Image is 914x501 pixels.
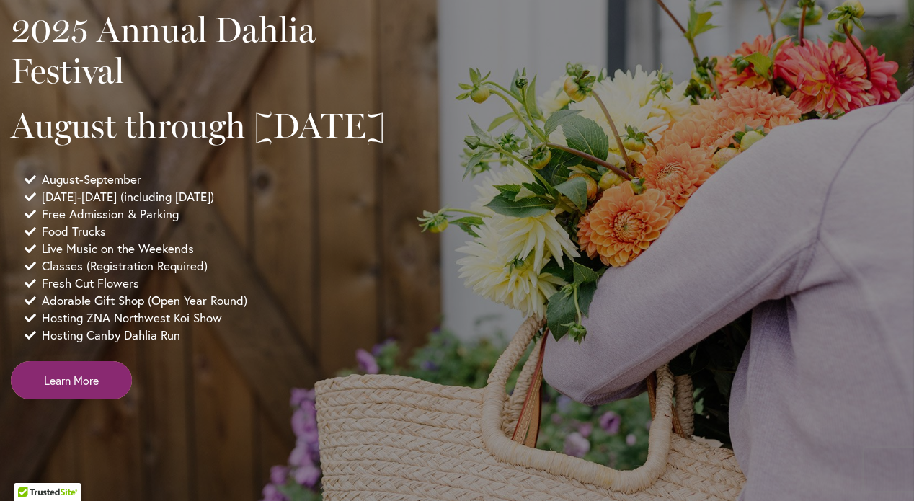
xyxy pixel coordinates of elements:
[11,361,132,399] a: Learn More
[11,105,407,146] h2: August through [DATE]
[42,223,106,240] span: Food Trucks
[42,240,194,257] span: Live Music on the Weekends
[42,188,214,205] span: [DATE]-[DATE] (including [DATE])
[42,327,180,344] span: Hosting Canby Dahlia Run
[42,171,141,188] span: August-September
[42,275,139,292] span: Fresh Cut Flowers
[42,257,208,275] span: Classes (Registration Required)
[42,309,222,327] span: Hosting ZNA Northwest Koi Show
[42,205,179,223] span: Free Admission & Parking
[44,372,99,389] span: Learn More
[42,292,247,309] span: Adorable Gift Shop (Open Year Round)
[11,9,407,90] h2: 2025 Annual Dahlia Festival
